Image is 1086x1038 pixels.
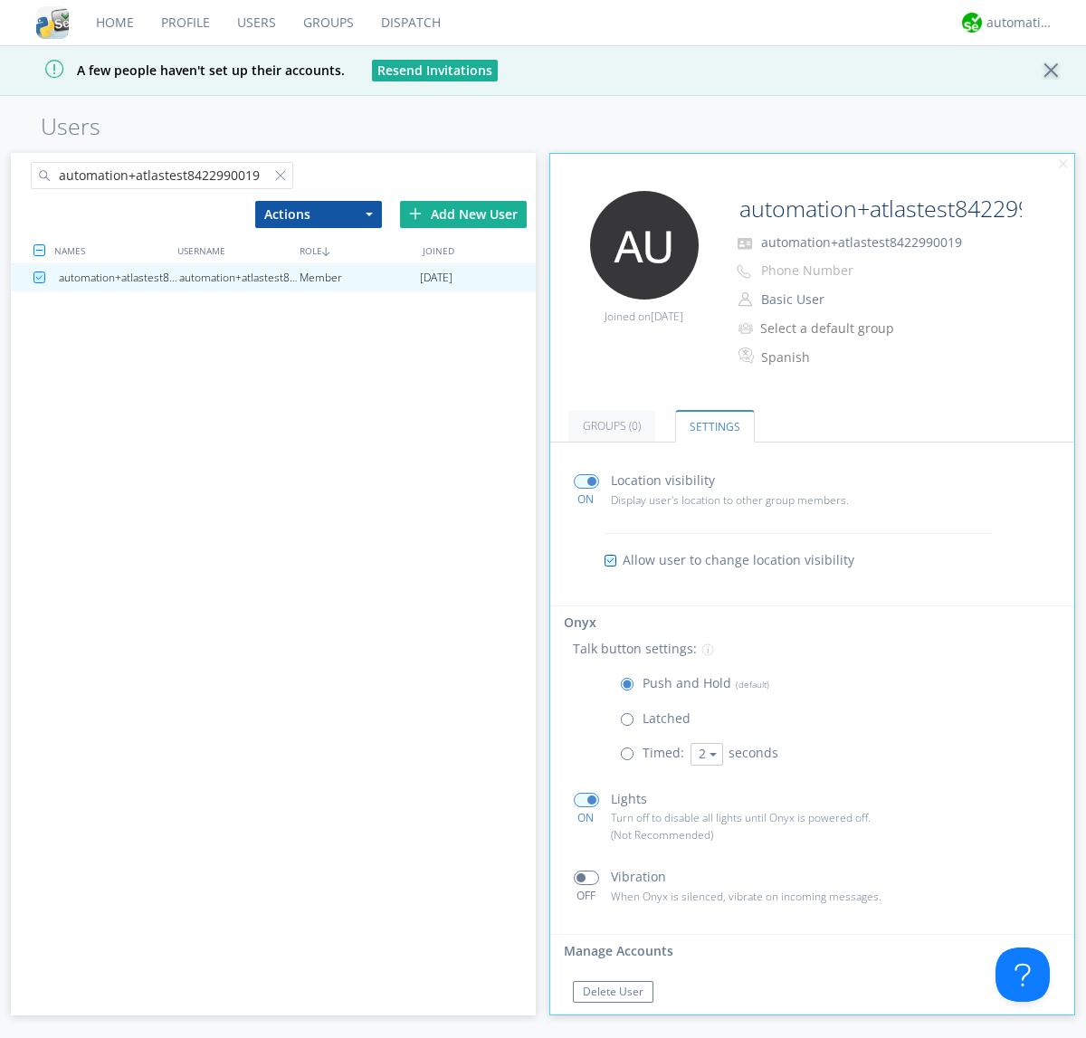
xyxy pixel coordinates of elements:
[605,309,683,324] span: Joined on
[1057,158,1070,171] img: cancel.svg
[255,201,382,228] button: Actions
[760,319,911,338] div: Select a default group
[611,867,666,887] p: Vibration
[732,191,1024,227] input: Name
[36,6,69,39] img: cddb5a64eb264b2086981ab96f4c1ba7
[643,743,684,763] p: Timed:
[418,237,540,263] div: JOINED
[400,201,527,228] div: Add New User
[623,551,854,569] span: Allow user to change location visibility
[611,491,911,509] p: Display user's location to other group members.
[573,639,697,659] p: Talk button settings:
[573,981,653,1003] button: Delete User
[611,826,911,843] p: (Not Recommended)
[986,14,1054,32] div: automation+atlas
[691,743,723,766] button: 2
[675,410,755,443] a: Settings
[11,264,536,291] a: automation+atlastest8422990019automation+atlastest8422990019Member[DATE]
[420,264,452,291] span: [DATE]
[611,809,911,826] p: Turn off to disable all lights until Onyx is powered off.
[643,709,691,729] p: Latched
[761,348,912,367] div: Spanish
[566,491,606,507] div: ON
[173,237,295,263] div: USERNAME
[566,810,606,825] div: ON
[50,237,172,263] div: NAMES
[300,264,420,291] div: Member
[372,60,498,81] button: Resend Invitations
[59,264,179,291] div: automation+atlastest8422990019
[761,233,962,251] span: automation+atlastest8422990019
[31,162,293,189] input: Search users
[14,62,345,79] span: A few people haven't set up their accounts.
[611,888,911,905] p: When Onyx is silenced, vibrate on incoming messages.
[731,678,769,690] span: (default)
[738,292,752,307] img: person-outline.svg
[729,744,778,761] span: seconds
[295,237,417,263] div: ROLE
[962,13,982,33] img: d2d01cd9b4174d08988066c6d424eccd
[568,410,655,442] a: Groups (0)
[409,207,422,220] img: plus.svg
[755,287,936,312] button: Basic User
[611,471,715,490] p: Location visibility
[738,345,757,367] img: In groups with Translation enabled, this user's messages will be automatically translated to and ...
[643,673,769,693] p: Push and Hold
[737,264,751,279] img: phone-outline.svg
[179,264,300,291] div: automation+atlastest8422990019
[611,789,647,809] p: Lights
[566,888,606,903] div: OFF
[995,948,1050,1002] iframe: Toggle Customer Support
[590,191,699,300] img: 373638.png
[651,309,683,324] span: [DATE]
[738,316,756,340] img: icon-alert-users-thin-outline.svg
